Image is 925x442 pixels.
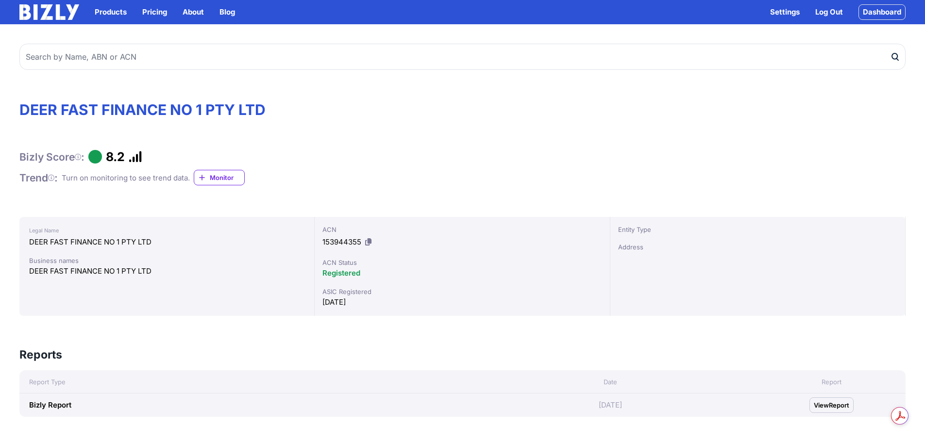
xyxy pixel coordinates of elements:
div: DEER FAST FINANCE NO 1 PTY LTD [29,236,304,248]
div: ACN [322,225,602,234]
a: Monitor [194,170,245,185]
div: Report Type [19,377,463,387]
a: View Report [809,397,854,413]
span: Report [829,400,849,410]
div: Legal Name [29,225,304,236]
div: DEER FAST FINANCE NO 1 PTY LTD [29,265,304,277]
h1: DEER FAST FINANCE NO 1 PTY LTD [19,101,906,118]
div: ACN Status [322,258,602,267]
a: Bizly Report [29,400,71,409]
a: Dashboard [858,4,906,20]
a: Log Out [815,6,843,18]
span: Registered [322,268,360,278]
div: Address [618,242,897,252]
div: Entity Type [618,225,897,234]
span: View [814,400,829,410]
a: Settings [770,6,800,18]
span: Monitor [210,173,244,182]
div: [DATE] [322,296,602,308]
div: [DATE] [463,399,758,411]
input: Search by Name, ABN or ACN [19,44,906,70]
a: Blog [219,6,235,18]
div: Report [758,377,906,387]
div: Date [463,377,758,387]
a: Pricing [142,6,167,18]
span: 153944355 [322,237,361,246]
div: ASIC Registered [322,287,602,296]
button: Products [95,6,127,18]
a: About [183,6,204,18]
div: Turn on monitoring to see trend data. [62,172,190,184]
h1: Bizly Score : [19,150,84,164]
h3: Reports [19,347,62,362]
h1: Trend : [19,171,58,184]
div: Business names [29,256,304,265]
h1: 8.2 [106,149,125,164]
